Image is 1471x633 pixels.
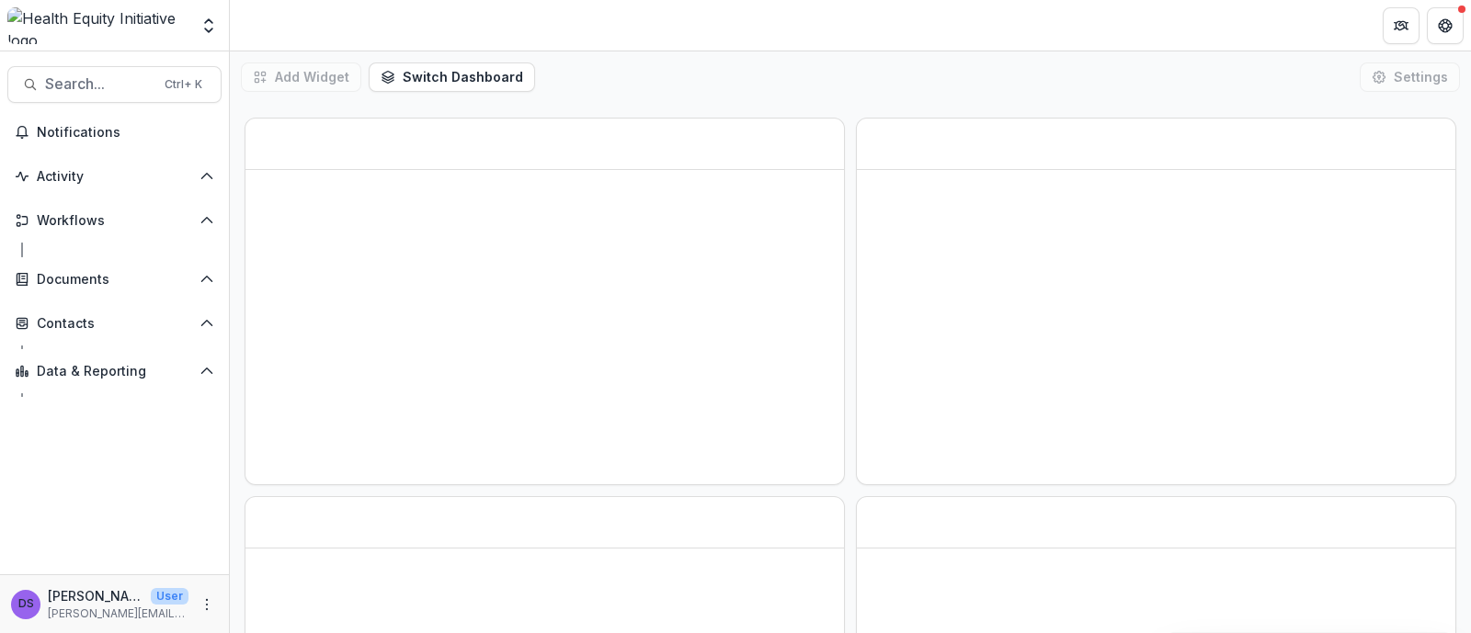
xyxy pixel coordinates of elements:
[369,62,535,92] button: Switch Dashboard
[7,206,222,235] button: Open Workflows
[37,213,192,229] span: Workflows
[37,364,192,379] span: Data & Reporting
[7,356,222,386] button: Open Data & Reporting
[1360,62,1460,92] button: Settings
[7,66,222,103] button: Search...
[7,265,222,294] button: Open Documents
[48,586,143,605] p: [PERSON_NAME]
[7,7,188,44] img: Health Equity Initiative logo
[1427,7,1464,44] button: Get Help
[7,309,222,338] button: Open Contacts
[37,272,192,288] span: Documents
[37,316,192,332] span: Contacts
[48,605,188,622] p: [PERSON_NAME][EMAIL_ADDRESS][PERSON_NAME][DATE][DOMAIN_NAME]
[37,169,192,185] span: Activity
[151,588,188,605] p: User
[196,593,218,616] button: More
[37,125,214,141] span: Notifications
[7,118,222,147] button: Notifications
[241,62,361,92] button: Add Widget
[1383,7,1420,44] button: Partners
[45,75,154,93] span: Search...
[161,74,206,95] div: Ctrl + K
[237,12,315,39] nav: breadcrumb
[196,7,222,44] button: Open entity switcher
[18,598,34,610] div: Dr. Ana Smith
[7,162,222,191] button: Open Activity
